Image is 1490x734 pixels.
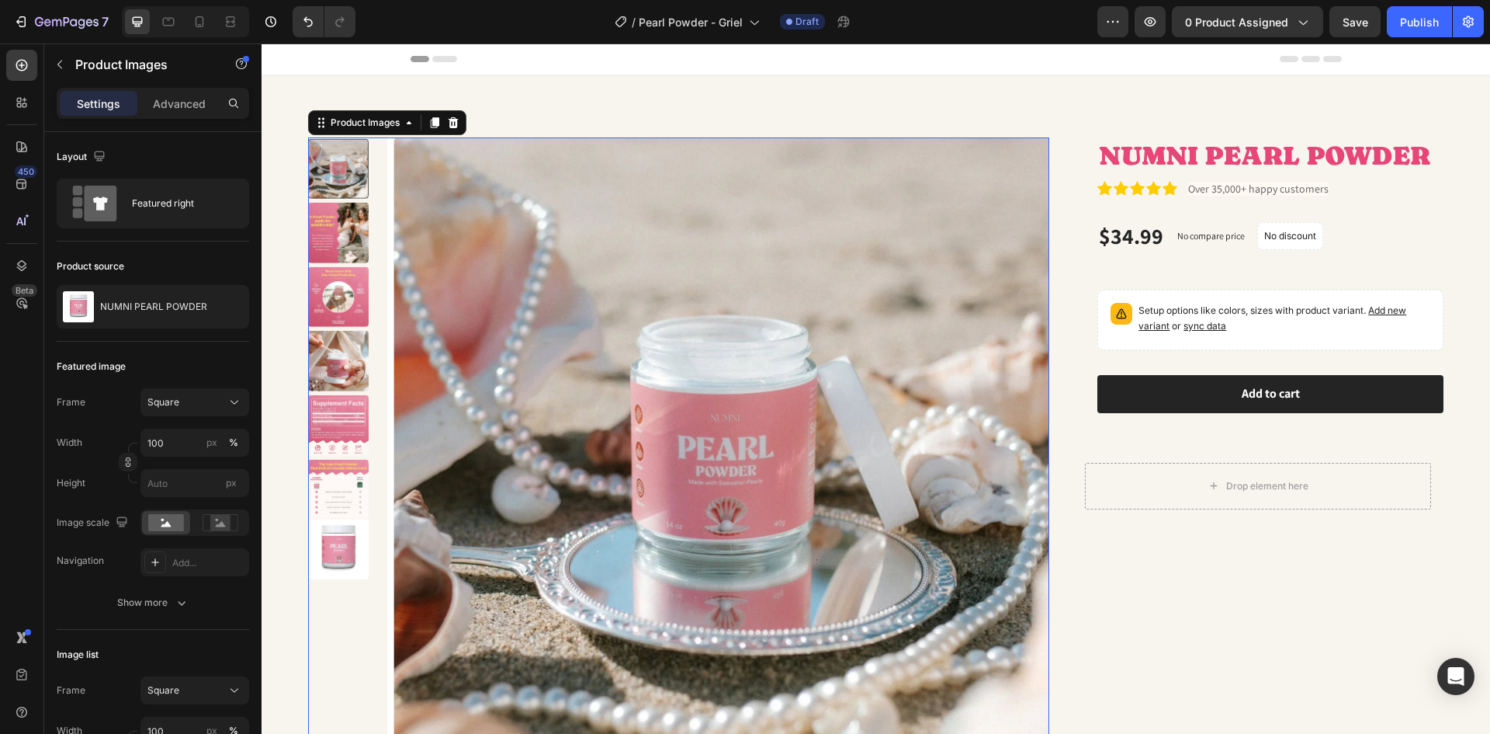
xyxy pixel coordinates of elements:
[836,177,903,208] div: $34.99
[916,188,983,197] p: No compare price
[172,556,245,570] div: Add...
[147,684,179,697] span: Square
[57,147,109,168] div: Layout
[262,43,1490,734] iframe: Design area
[836,211,1182,228] div: Rich Text Editor. Editing area: main
[75,55,207,74] p: Product Images
[140,469,249,497] input: px
[980,343,1038,359] div: Add to cart
[57,554,104,568] div: Navigation
[836,94,1182,131] h1: NUMNI PEARL POWDER
[57,476,85,490] label: Height
[57,648,99,662] div: Image list
[1003,186,1055,200] p: No discount
[226,477,237,489] span: px
[795,15,819,29] span: Draft
[57,259,124,273] div: Product source
[57,513,131,534] div: Image scale
[293,6,355,37] div: Undo/Redo
[1437,658,1474,695] div: Open Intercom Messenger
[117,595,189,611] div: Show more
[140,677,249,704] button: Square
[140,429,249,457] input: px%
[1400,14,1439,30] div: Publish
[1387,6,1452,37] button: Publish
[57,360,126,374] div: Featured image
[15,165,37,178] div: 450
[203,433,221,452] button: %
[153,96,206,112] p: Advanced
[102,12,109,31] p: 7
[1172,6,1323,37] button: 0 product assigned
[100,301,207,312] p: NUMNI PEARL POWDER
[1343,16,1368,29] span: Save
[908,277,965,288] span: or
[132,186,227,221] div: Featured right
[1329,6,1381,37] button: Save
[206,436,217,450] div: px
[6,6,116,37] button: 7
[77,96,120,112] p: Settings
[639,14,743,30] span: Pearl Powder - Griel
[836,332,1182,370] button: Add to cart
[12,284,37,297] div: Beta
[922,277,965,288] span: sync data
[57,589,249,617] button: Show more
[229,436,238,450] div: %
[224,433,243,452] button: px
[927,138,1067,152] span: Over 35,000+ happy customers
[140,388,249,416] button: Square
[965,437,1047,449] div: Drop element here
[57,684,85,697] label: Frame
[57,436,82,450] label: Width
[877,259,1169,290] p: Setup options like colors, sizes with product variant.
[63,291,94,322] img: product feature img
[57,395,85,409] label: Frame
[632,14,636,30] span: /
[147,395,179,409] span: Square
[1185,14,1288,30] span: 0 product assigned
